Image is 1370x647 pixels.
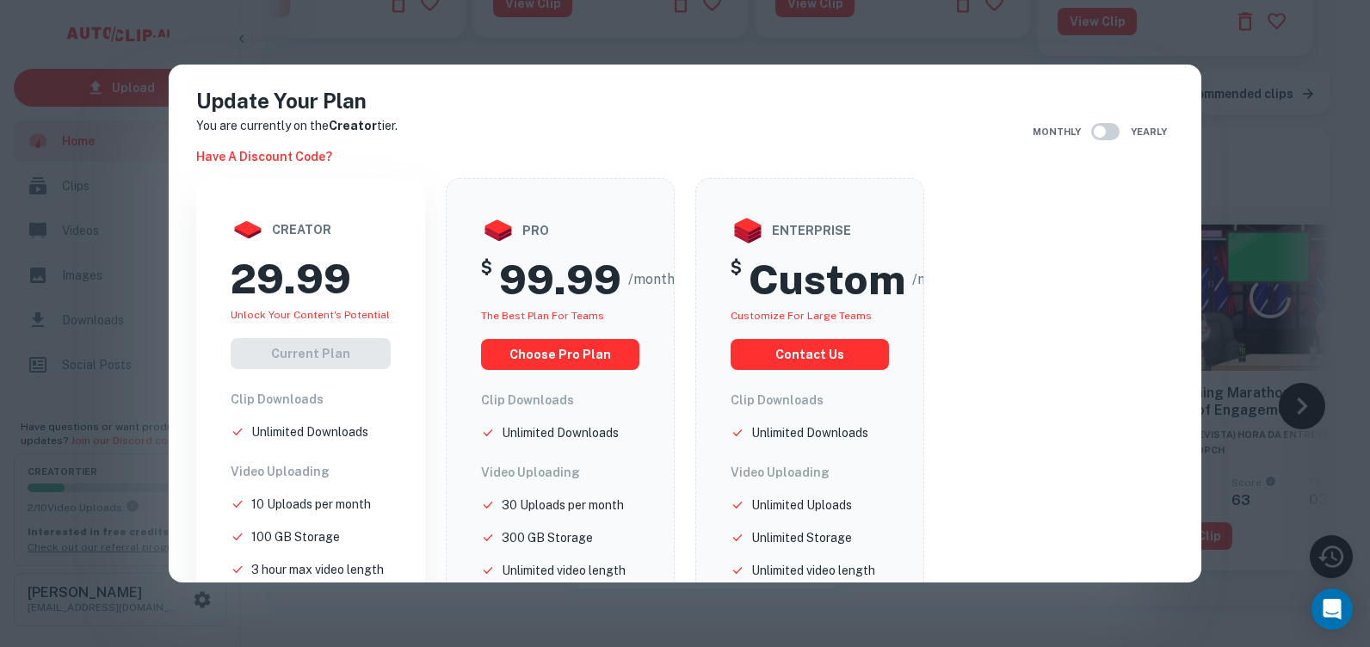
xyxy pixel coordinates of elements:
p: 100 GB Storage [251,527,340,546]
p: 30 Uploads per month [502,496,624,515]
h6: Video Uploading [731,463,889,482]
h6: Clip Downloads [231,390,391,409]
div: Open Intercom Messenger [1311,588,1353,630]
p: Unlimited Downloads [751,423,868,442]
h2: 99.99 [499,255,621,305]
div: creator [231,213,391,247]
p: Unlimited Downloads [251,422,368,441]
p: Unlimited video length [502,561,626,580]
p: Unlimited video length [751,561,875,580]
p: 300 GB Storage [502,528,593,547]
h2: 29.99 [231,254,351,304]
p: Unlimited Storage [751,528,852,547]
span: Yearly [1131,125,1167,139]
div: enterprise [731,213,889,248]
span: /month [912,269,959,290]
button: Have a discount code? [189,142,339,171]
div: pro [481,213,639,248]
h4: Update Your Plan [196,85,398,116]
p: You are currently on the tier. [196,116,398,135]
h5: $ [481,255,492,305]
button: Contact us [731,339,889,370]
h6: Clip Downloads [731,391,889,410]
p: Unlimited Downloads [502,423,619,442]
span: Unlock your Content's potential [231,309,390,321]
span: Customize for large teams [731,310,872,322]
span: /month [628,269,675,290]
p: Unlimited Uploads [751,496,852,515]
h6: Clip Downloads [481,391,639,410]
h5: $ [731,255,742,305]
strong: Creator [329,119,377,132]
span: The best plan for teams [481,310,604,322]
h6: Video Uploading [231,462,391,481]
h6: Have a discount code? [196,147,332,166]
p: 3 hour max video length [251,560,384,579]
h6: Video Uploading [481,463,639,482]
button: choose pro plan [481,339,639,370]
h2: Custom [749,255,905,305]
span: Monthly [1033,125,1081,139]
p: 10 Uploads per month [251,495,371,514]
